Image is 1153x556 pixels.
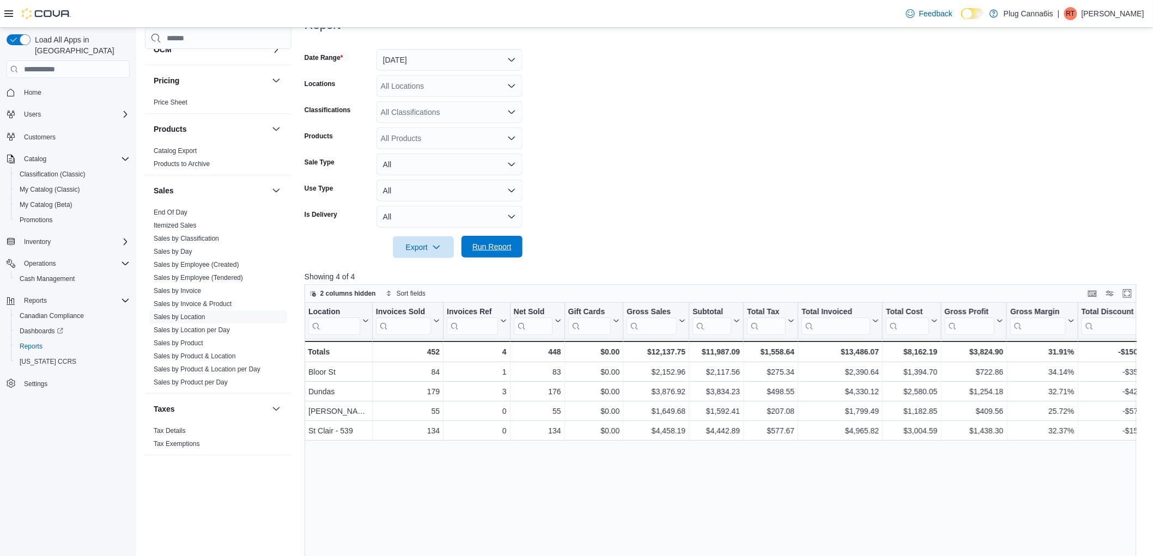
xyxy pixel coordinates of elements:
a: Sales by Employee (Tendered) [154,274,243,282]
button: Pricing [270,74,283,87]
span: Canadian Compliance [15,309,130,322]
h3: Pricing [154,75,179,86]
div: Gross Margin [1010,307,1065,317]
a: Home [20,86,46,99]
span: Sales by Day [154,247,192,256]
div: 3 [447,385,506,398]
span: Sales by Classification [154,234,219,243]
div: Gross Sales [627,307,677,317]
div: $498.55 [747,385,794,398]
button: Invoices Ref [447,307,506,335]
button: 2 columns hidden [305,287,380,300]
span: End Of Day [154,208,187,217]
div: 32.37% [1010,424,1074,437]
label: Classifications [305,106,351,114]
div: Dundas [308,385,369,398]
span: 2 columns hidden [320,289,376,298]
span: My Catalog (Beta) [15,198,130,211]
span: Classification (Classic) [15,168,130,181]
div: $4,965.82 [802,424,879,437]
a: Sales by Invoice & Product [154,300,232,308]
span: Home [20,85,130,99]
div: Total Tax [747,307,786,317]
span: Feedback [919,8,952,19]
div: Gift Card Sales [568,307,611,335]
button: Reports [20,294,51,307]
a: Cash Management [15,272,79,285]
div: -$57.27 [1082,405,1149,418]
button: Products [154,124,268,135]
div: 179 [376,385,440,398]
div: 55 [513,405,561,418]
span: Dashboards [20,327,63,335]
div: $12,137.75 [627,345,685,358]
a: Customers [20,131,60,144]
div: $13,486.07 [802,345,879,358]
label: Locations [305,80,336,88]
label: Products [305,132,333,140]
span: Tax Exemptions [154,439,200,448]
button: Run Report [462,236,523,258]
button: Home [2,84,134,100]
h3: Products [154,124,187,135]
span: My Catalog (Classic) [15,183,130,196]
div: $2,117.56 [693,365,740,378]
span: Customers [24,133,56,142]
span: Sales by Invoice [154,286,201,295]
a: My Catalog (Classic) [15,183,84,196]
div: Total Cost [886,307,929,335]
a: Classification (Classic) [15,168,90,181]
div: Sales [145,206,292,393]
div: 0 [447,424,506,437]
button: All [377,180,523,201]
div: Total Tax [747,307,786,335]
h3: OCM [154,44,172,55]
span: Promotions [20,216,53,224]
button: Gross Sales [627,307,685,335]
span: Settings [20,377,130,390]
div: 176 [513,385,561,398]
span: Catalog [20,152,130,166]
button: Pricing [154,75,268,86]
button: Users [2,107,134,122]
div: Products [145,144,292,175]
p: [PERSON_NAME] [1082,7,1144,20]
button: My Catalog (Beta) [11,197,134,212]
button: Catalog [2,151,134,167]
div: 55 [376,405,440,418]
div: $1,182.85 [886,405,937,418]
div: 32.71% [1010,385,1074,398]
button: Export [393,236,454,258]
div: $207.08 [747,405,794,418]
nav: Complex example [7,80,130,420]
div: Gross Profit [944,307,994,317]
span: Run Report [472,241,512,252]
div: $722.86 [944,365,1003,378]
button: Taxes [154,404,268,414]
span: Sales by Product & Location [154,352,236,361]
button: Inventory [20,235,55,248]
div: Bloor St [308,365,369,378]
button: [DATE] [377,49,523,71]
div: $2,580.05 [886,385,937,398]
a: Settings [20,377,52,390]
button: Products [270,123,283,136]
div: Location [308,307,360,317]
span: Canadian Compliance [20,311,84,320]
span: Operations [24,259,56,268]
div: Invoices Sold [376,307,431,335]
div: Location [308,307,360,335]
div: Net Sold [513,307,552,317]
div: Total Invoiced [802,307,870,335]
div: -$42.69 [1082,385,1149,398]
button: Sort fields [381,287,430,300]
div: 134 [376,424,440,437]
span: Home [24,88,41,97]
span: Itemized Sales [154,221,197,230]
a: Sales by Employee (Created) [154,261,239,268]
div: Total Invoiced [802,307,870,317]
a: Itemized Sales [154,222,197,229]
div: Subtotal [693,307,731,335]
div: 452 [376,345,440,358]
div: $409.56 [944,405,1003,418]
